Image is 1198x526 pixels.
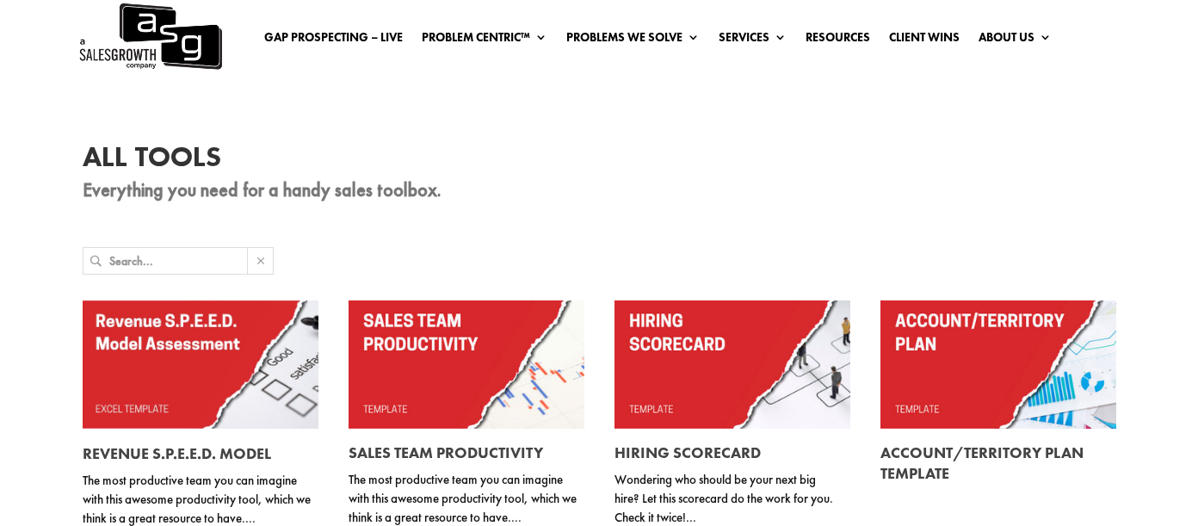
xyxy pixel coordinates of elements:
a: Problem Centric™ [422,31,547,50]
a: Client Wins [889,31,960,50]
a: About Us [979,31,1052,50]
a: Services [719,31,787,50]
a: Resources [806,31,870,50]
input: Search... [109,248,247,274]
p: Everything you need for a handy sales toolbox. [83,180,1115,201]
h1: All Tools [83,143,1115,180]
a: Problems We Solve [566,31,700,50]
a: Gap Prospecting – LIVE [264,31,403,50]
